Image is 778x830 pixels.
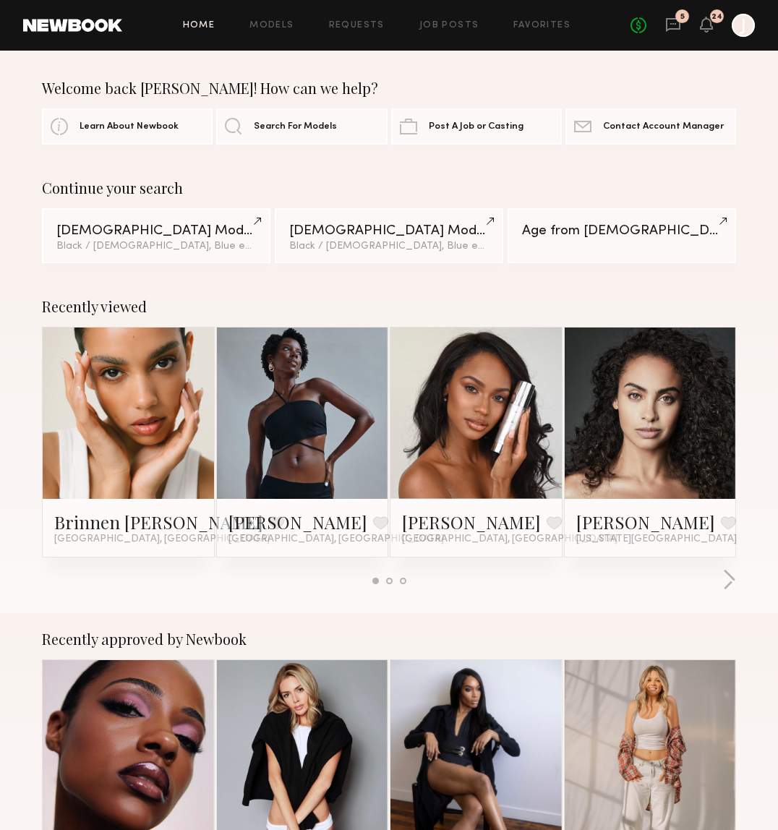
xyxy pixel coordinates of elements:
span: [GEOGRAPHIC_DATA], [GEOGRAPHIC_DATA] [54,534,270,545]
span: Search For Models [254,122,337,132]
a: [DEMOGRAPHIC_DATA] ModelsBlack / [DEMOGRAPHIC_DATA], Blue eyes [275,208,503,263]
div: Age from [DEMOGRAPHIC_DATA]. [522,224,722,238]
div: [DEMOGRAPHIC_DATA] Models [289,224,489,238]
a: Brinnen [PERSON_NAME] [54,510,263,534]
a: Post A Job or Casting [391,108,562,145]
a: [PERSON_NAME] [576,510,715,534]
a: Models [249,21,294,30]
div: Continue your search [42,179,736,197]
a: Search For Models [216,108,387,145]
span: [GEOGRAPHIC_DATA], [GEOGRAPHIC_DATA] [402,534,617,545]
div: 24 [711,13,722,21]
div: Recently viewed [42,298,736,315]
a: Job Posts [419,21,479,30]
span: Learn About Newbook [80,122,179,132]
a: Favorites [513,21,570,30]
div: Black / [DEMOGRAPHIC_DATA], Blue eyes [289,241,489,252]
a: Learn About Newbook [42,108,213,145]
a: Requests [329,21,385,30]
div: Recently approved by Newbook [42,630,736,648]
a: Contact Account Manager [565,108,736,145]
div: [DEMOGRAPHIC_DATA] Models [56,224,256,238]
a: [PERSON_NAME] [402,510,541,534]
a: 5 [665,17,681,35]
div: 5 [680,13,685,21]
span: Post A Job or Casting [429,122,523,132]
span: Contact Account Manager [603,122,724,132]
a: [DEMOGRAPHIC_DATA] ModelsBlack / [DEMOGRAPHIC_DATA], Blue eyes [42,208,270,263]
a: J [732,14,755,37]
a: Home [183,21,215,30]
span: [GEOGRAPHIC_DATA], [GEOGRAPHIC_DATA] [228,534,444,545]
a: Age from [DEMOGRAPHIC_DATA]. [508,208,736,263]
a: [PERSON_NAME] [228,510,367,534]
div: Black / [DEMOGRAPHIC_DATA], Blue eyes [56,241,256,252]
div: Welcome back [PERSON_NAME]! How can we help? [42,80,736,97]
